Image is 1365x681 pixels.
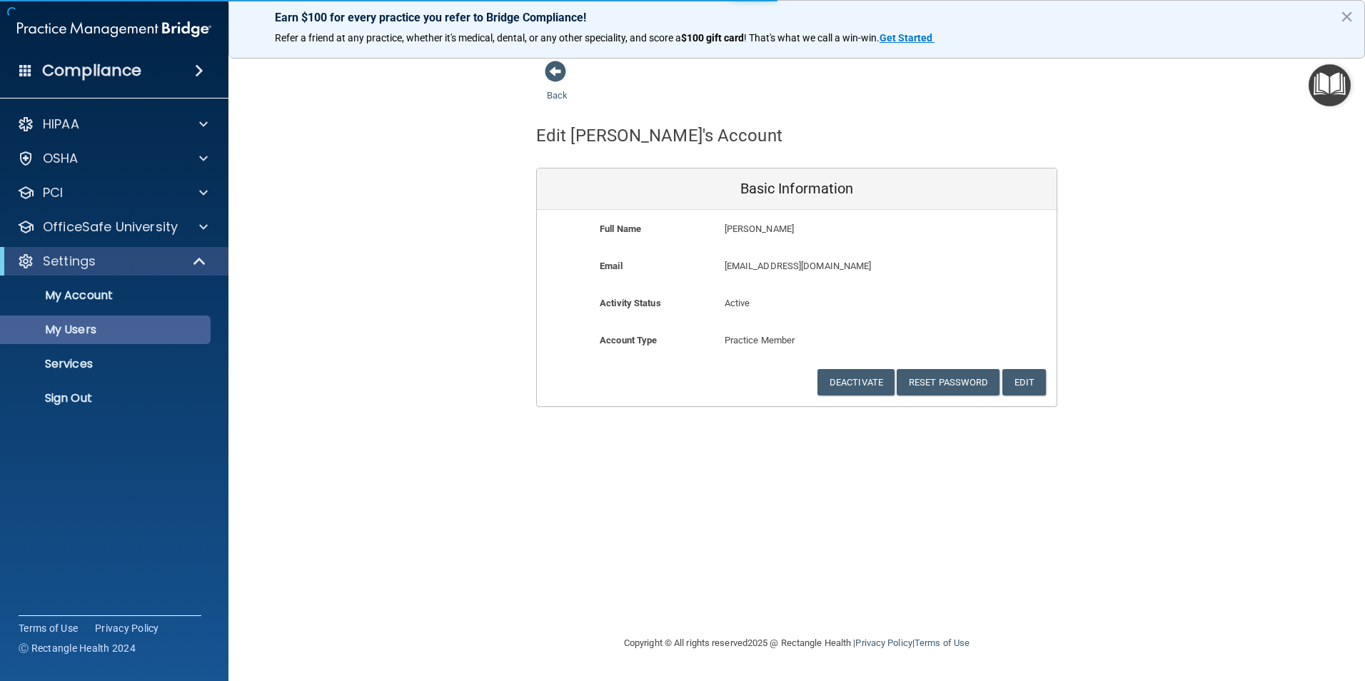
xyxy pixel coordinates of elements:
[536,620,1057,666] div: Copyright © All rights reserved 2025 @ Rectangle Health | |
[744,32,880,44] span: ! That's what we call a win-win.
[17,184,208,201] a: PCI
[43,184,63,201] p: PCI
[600,335,657,345] b: Account Type
[547,73,568,101] a: Back
[275,32,681,44] span: Refer a friend at any practice, whether it's medical, dental, or any other speciality, and score a
[600,298,661,308] b: Activity Status
[536,126,782,145] h4: Edit [PERSON_NAME]'s Account
[1002,369,1046,395] button: Edit
[275,11,1319,24] p: Earn $100 for every practice you refer to Bridge Compliance!
[17,15,211,44] img: PMB logo
[725,221,952,238] p: [PERSON_NAME]
[95,621,159,635] a: Privacy Policy
[17,150,208,167] a: OSHA
[600,223,641,234] b: Full Name
[9,323,204,337] p: My Users
[19,621,78,635] a: Terms of Use
[17,253,207,270] a: Settings
[880,32,935,44] a: Get Started
[897,369,999,395] button: Reset Password
[725,295,870,312] p: Active
[9,357,204,371] p: Services
[725,332,870,349] p: Practice Member
[537,168,1057,210] div: Basic Information
[17,116,208,133] a: HIPAA
[43,116,79,133] p: HIPAA
[880,32,932,44] strong: Get Started
[9,288,204,303] p: My Account
[43,218,178,236] p: OfficeSafe University
[43,253,96,270] p: Settings
[817,369,895,395] button: Deactivate
[1309,64,1351,106] button: Open Resource Center
[42,61,141,81] h4: Compliance
[915,637,969,648] a: Terms of Use
[43,150,79,167] p: OSHA
[725,258,952,275] p: [EMAIL_ADDRESS][DOMAIN_NAME]
[681,32,744,44] strong: $100 gift card
[1340,5,1354,28] button: Close
[600,261,623,271] b: Email
[855,637,912,648] a: Privacy Policy
[17,218,208,236] a: OfficeSafe University
[9,391,204,405] p: Sign Out
[19,641,136,655] span: Ⓒ Rectangle Health 2024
